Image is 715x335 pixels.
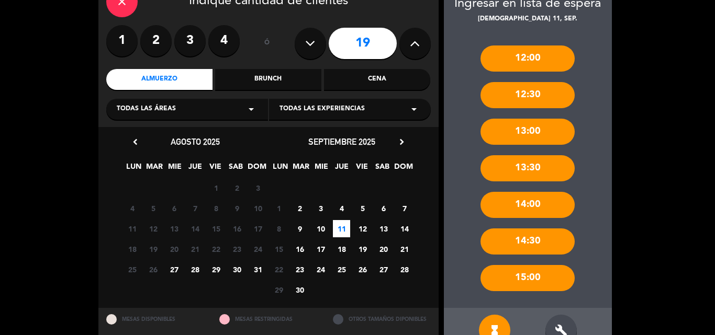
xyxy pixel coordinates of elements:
span: 29 [207,261,225,278]
span: 14 [186,220,204,237]
span: 22 [207,240,225,258]
span: MIE [312,160,330,178]
span: Todas las experiencias [280,104,365,114]
span: 28 [186,261,204,278]
span: 18 [124,240,141,258]
span: 9 [228,200,245,217]
span: Todas las áreas [117,104,176,114]
span: LUN [125,160,142,178]
div: Almuerzo [106,69,213,90]
span: 22 [270,261,287,278]
span: 23 [228,240,245,258]
div: 14:00 [481,192,575,218]
span: 30 [291,281,308,298]
span: SAB [374,160,391,178]
span: 24 [312,261,329,278]
span: 15 [270,240,287,258]
span: 9 [291,220,308,237]
span: 13 [165,220,183,237]
span: 14 [396,220,413,237]
i: arrow_drop_down [408,103,420,115]
span: 13 [375,220,392,237]
div: 15:00 [481,265,575,291]
label: 1 [106,25,138,56]
span: 23 [291,261,308,278]
span: 21 [186,240,204,258]
span: MIE [166,160,183,178]
div: Brunch [215,69,321,90]
span: 20 [375,240,392,258]
span: JUE [186,160,204,178]
label: 2 [140,25,172,56]
span: 11 [333,220,350,237]
span: 18 [333,240,350,258]
span: 19 [354,240,371,258]
span: 24 [249,240,266,258]
span: 10 [312,220,329,237]
span: 6 [165,200,183,217]
i: arrow_drop_down [245,103,258,115]
span: 28 [396,261,413,278]
div: MESAS DISPONIBLES [98,308,212,330]
span: 3 [312,200,329,217]
i: chevron_right [396,136,407,147]
span: 19 [144,240,162,258]
span: 26 [354,261,371,278]
span: 3 [249,179,266,197]
span: 25 [333,261,350,278]
span: 25 [124,261,141,278]
span: 16 [228,220,245,237]
span: DOM [248,160,265,178]
span: 12 [354,220,371,237]
span: 4 [124,200,141,217]
span: agosto 2025 [171,136,220,147]
span: 12 [144,220,162,237]
span: 30 [228,261,245,278]
span: 17 [312,240,329,258]
label: 3 [174,25,206,56]
span: 31 [249,261,266,278]
span: 4 [333,200,350,217]
span: 8 [207,200,225,217]
div: [DEMOGRAPHIC_DATA] 11, sep. [444,14,612,25]
label: 4 [208,25,240,56]
span: 11 [124,220,141,237]
i: chevron_left [130,136,141,147]
span: VIE [207,160,224,178]
div: 13:00 [481,119,575,145]
span: 1 [270,200,287,217]
div: 13:30 [481,155,575,181]
span: VIE [353,160,371,178]
div: 12:30 [481,82,575,108]
span: DOM [394,160,411,178]
span: 27 [165,261,183,278]
span: 8 [270,220,287,237]
div: 14:30 [481,228,575,255]
span: 5 [354,200,371,217]
span: 26 [144,261,162,278]
span: 1 [207,179,225,197]
span: 5 [144,200,162,217]
span: 29 [270,281,287,298]
span: 15 [207,220,225,237]
span: 21 [396,240,413,258]
span: LUN [272,160,289,178]
div: MESAS RESTRINGIDAS [211,308,325,330]
span: MAR [292,160,309,178]
div: Cena [324,69,430,90]
div: ó [250,25,284,62]
span: MAR [146,160,163,178]
span: 16 [291,240,308,258]
span: JUE [333,160,350,178]
span: 2 [228,179,245,197]
span: 17 [249,220,266,237]
span: 7 [186,200,204,217]
span: 27 [375,261,392,278]
span: 10 [249,200,266,217]
div: 12:00 [481,45,575,72]
span: septiembre 2025 [308,136,375,147]
span: 6 [375,200,392,217]
div: OTROS TAMAÑOS DIPONIBLES [325,308,439,330]
span: SAB [227,160,244,178]
span: 20 [165,240,183,258]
